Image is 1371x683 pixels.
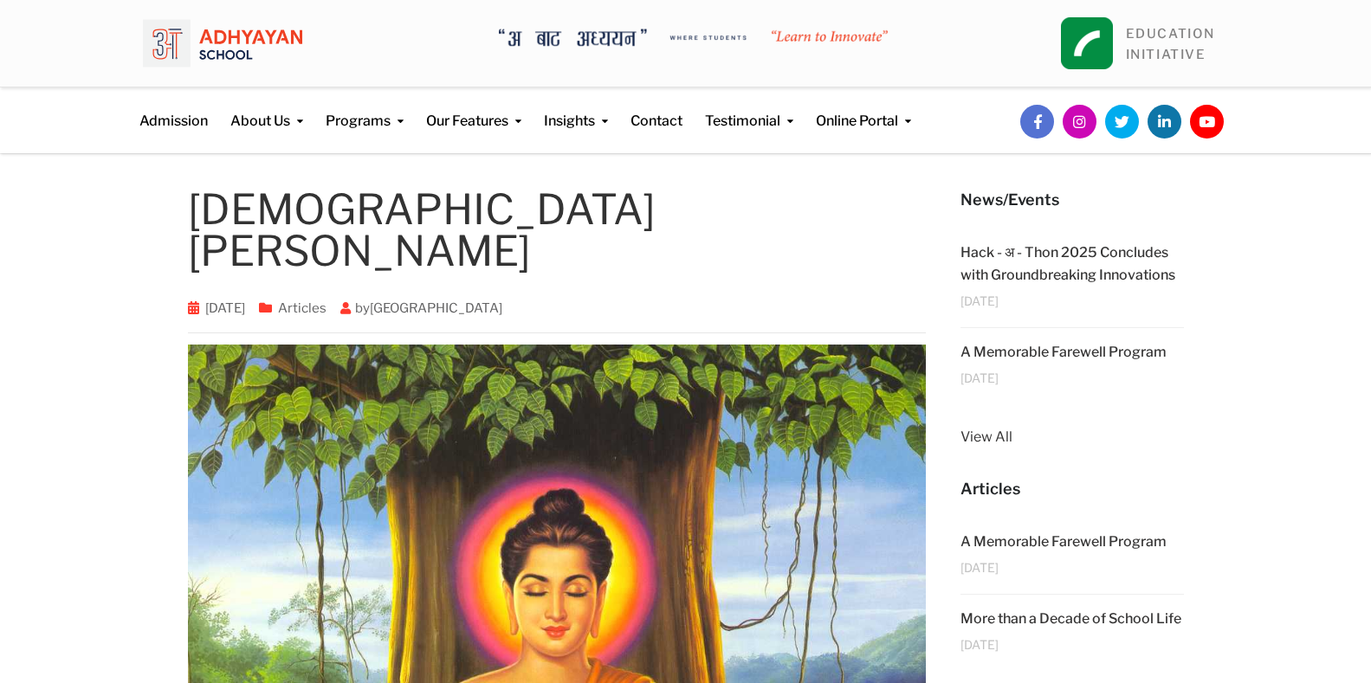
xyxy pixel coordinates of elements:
[960,189,1184,211] h5: News/Events
[960,533,1167,550] a: A Memorable Farewell Program
[1126,26,1215,62] a: EDUCATIONINITIATIVE
[960,426,1184,448] a: View All
[960,478,1184,500] h5: Articles
[143,13,302,74] img: logo
[278,300,327,316] a: Articles
[705,87,793,132] a: Testimonial
[333,300,509,316] span: by
[960,638,999,651] span: [DATE]
[499,29,888,47] img: A Bata Adhyayan where students learn to Innovate
[960,244,1175,283] a: Hack - अ - Thon 2025 Concludes with Groundbreaking Innovations
[960,610,1181,627] a: More than a Decade of School Life
[960,294,999,307] span: [DATE]
[544,87,608,132] a: Insights
[230,87,303,132] a: About Us
[960,344,1167,360] a: A Memorable Farewell Program
[960,371,999,384] span: [DATE]
[631,87,682,132] a: Contact
[188,189,927,272] h1: [DEMOGRAPHIC_DATA][PERSON_NAME]
[426,87,521,132] a: Our Features
[370,300,502,316] a: [GEOGRAPHIC_DATA]
[326,87,404,132] a: Programs
[139,87,208,132] a: Admission
[816,87,911,132] a: Online Portal
[1061,17,1113,69] img: square_leapfrog
[960,561,999,574] span: [DATE]
[205,300,245,316] a: [DATE]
